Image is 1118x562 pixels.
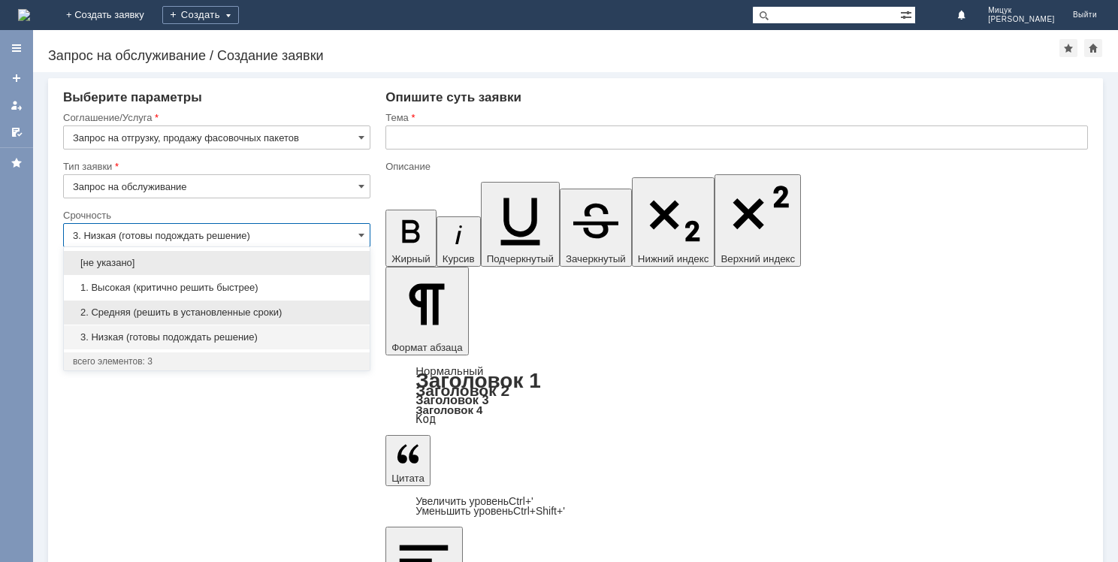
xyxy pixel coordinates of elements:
[73,355,361,367] div: всего элементов: 3
[385,366,1088,425] div: Формат абзаца
[162,6,239,24] div: Создать
[509,495,533,507] span: Ctrl+'
[415,412,436,426] a: Код
[481,182,560,267] button: Подчеркнутый
[566,253,626,264] span: Зачеркнутый
[385,113,1085,122] div: Тема
[415,364,483,377] a: Нормальный
[415,393,488,406] a: Заголовок 3
[5,120,29,144] a: Мои согласования
[63,162,367,171] div: Тип заявки
[385,162,1085,171] div: Описание
[73,282,361,294] span: 1. Высокая (критично решить быстрее)
[560,189,632,267] button: Зачеркнутый
[73,307,361,319] span: 2. Средняя (решить в установленные сроки)
[415,403,482,416] a: Заголовок 4
[63,210,367,220] div: Срочность
[385,210,437,267] button: Жирный
[1059,39,1077,57] div: Добавить в избранное
[715,174,801,267] button: Верхний индекс
[18,9,30,21] img: logo
[391,342,462,353] span: Формат абзаца
[415,382,509,399] a: Заголовок 2
[18,9,30,21] a: Перейти на домашнюю страницу
[73,331,361,343] span: 3. Низкая (готовы подождать решение)
[385,435,431,486] button: Цитата
[1084,39,1102,57] div: Сделать домашней страницей
[391,253,431,264] span: Жирный
[391,473,425,484] span: Цитата
[513,505,565,517] span: Ctrl+Shift+'
[73,257,361,269] span: [не указано]
[988,15,1055,24] span: [PERSON_NAME]
[632,177,715,267] button: Нижний индекс
[443,253,475,264] span: Курсив
[638,253,709,264] span: Нижний индекс
[415,369,541,392] a: Заголовок 1
[385,497,1088,516] div: Цитата
[5,66,29,90] a: Создать заявку
[48,48,1059,63] div: Запрос на обслуживание / Создание заявки
[988,6,1055,15] span: Мицук
[5,93,29,117] a: Мои заявки
[415,495,533,507] a: Increase
[63,90,202,104] span: Выберите параметры
[487,253,554,264] span: Подчеркнутый
[415,505,565,517] a: Decrease
[900,7,915,21] span: Расширенный поиск
[385,90,521,104] span: Опишите суть заявки
[437,216,481,267] button: Курсив
[385,267,468,355] button: Формат абзаца
[721,253,795,264] span: Верхний индекс
[63,113,367,122] div: Соглашение/Услуга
